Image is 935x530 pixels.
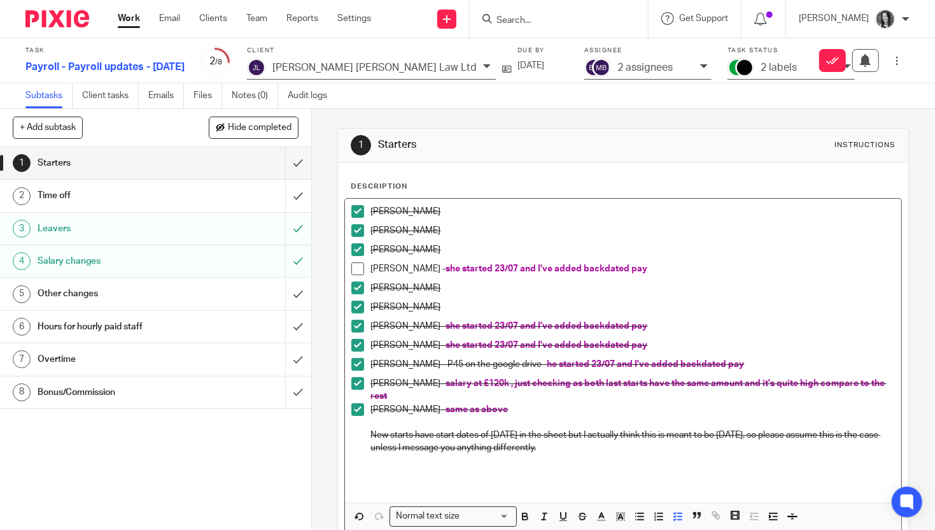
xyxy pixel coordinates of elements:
[679,14,728,23] span: Get Support
[38,284,194,303] h1: Other changes
[272,62,477,73] p: [PERSON_NAME] [PERSON_NAME] Law Ltd
[337,12,371,25] a: Settings
[584,58,603,77] img: svg%3E
[370,224,895,237] p: [PERSON_NAME]
[228,123,292,133] span: Hide completed
[517,61,544,70] span: [DATE]
[38,186,194,205] h1: Time off
[370,243,895,256] p: [PERSON_NAME]
[351,135,371,155] div: 1
[834,140,896,150] div: Instructions
[592,58,611,77] img: svg%3E
[799,12,869,25] p: [PERSON_NAME]
[38,350,194,369] h1: Overtime
[13,252,31,270] div: 4
[13,285,31,303] div: 5
[288,83,337,108] a: Audit logs
[38,219,194,238] h1: Leavers
[370,339,895,352] p: [PERSON_NAME] -
[370,320,895,333] p: [PERSON_NAME] -
[446,405,508,414] span: same as above
[232,83,278,108] a: Notes (0)
[370,262,895,275] p: [PERSON_NAME] -
[193,83,222,108] a: Files
[13,117,83,138] button: + Add subtask
[446,264,647,273] span: she started 23/07 and I've added backdated pay
[118,12,140,25] a: Work
[247,58,266,77] img: svg%3E
[13,220,31,238] div: 3
[370,358,895,371] p: [PERSON_NAME] - P45 on the google drive -
[495,15,610,27] input: Search
[370,205,895,218] p: [PERSON_NAME]
[446,341,647,350] span: she started 23/07 and I've added backdated pay
[148,83,184,108] a: Emails
[584,47,712,55] label: Assignee
[13,154,31,172] div: 1
[370,379,887,401] span: salary at £120k , just checking as both last starts have the same amount and it's quite high comp...
[370,282,895,294] p: [PERSON_NAME]
[247,47,502,55] label: Client
[159,12,180,25] a: Email
[13,383,31,401] div: 8
[82,83,139,108] a: Client tasks
[25,83,73,108] a: Subtasks
[463,510,509,523] input: Search for option
[378,138,650,152] h1: Starters
[200,54,231,69] div: 2
[25,10,89,27] img: Pixie
[393,510,462,523] span: Normal text size
[370,377,895,403] p: [PERSON_NAME] -
[209,117,299,138] button: Hide completed
[215,59,222,66] small: /8
[617,62,673,73] p: 2 assignees
[199,12,227,25] a: Clients
[38,252,194,271] h1: Salary changes
[517,47,568,55] label: Due by
[761,62,797,73] p: 2 labels
[370,429,895,455] p: New starts have start dates of [DATE] in the sheet but I actually think this is meant to be [DATE...
[25,47,185,55] label: Task
[875,9,896,29] img: brodie%203%20small.jpg
[13,187,31,205] div: 2
[38,317,194,336] h1: Hours for hourly paid staff
[370,301,895,313] p: [PERSON_NAME]
[370,403,895,416] p: [PERSON_NAME] -
[38,383,194,402] h1: Bonus/Commission
[38,154,194,173] h1: Starters
[351,182,407,192] p: Description
[390,506,517,526] div: Search for option
[13,350,31,368] div: 7
[13,318,31,336] div: 6
[286,12,318,25] a: Reports
[728,47,855,55] label: Task status
[246,12,267,25] a: Team
[547,360,744,369] span: he started 23/07 and I've added backdated pay
[446,322,647,331] span: she started 23/07 and I've added backdated pay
